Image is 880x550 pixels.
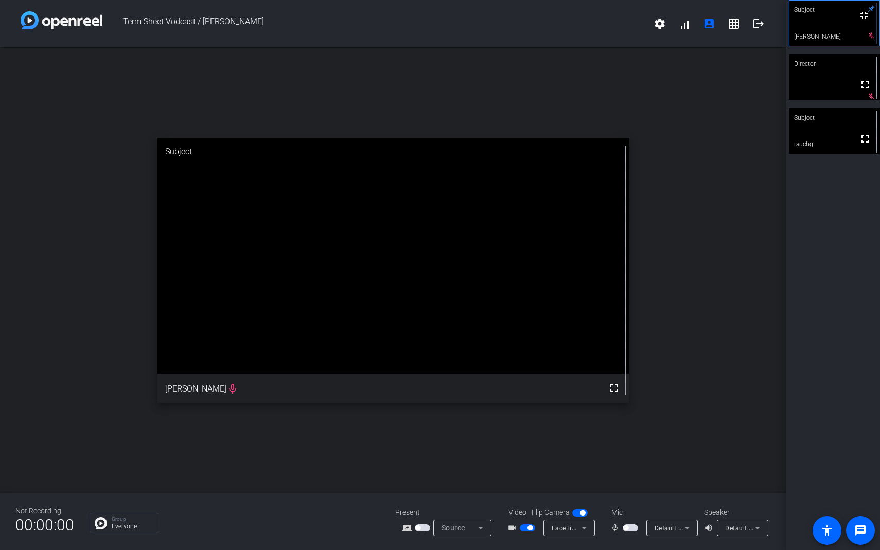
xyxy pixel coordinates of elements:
div: Director [789,54,880,74]
mat-icon: grid_on [728,17,740,30]
mat-icon: fullscreen [608,382,620,394]
div: Subject [157,138,629,166]
p: Everyone [112,523,153,529]
div: Not Recording [15,506,74,517]
mat-icon: message [854,524,867,537]
mat-icon: logout [752,17,765,30]
mat-icon: videocam_outline [507,522,520,534]
mat-icon: fullscreen_exit [858,9,870,22]
span: Flip Camera [532,507,570,518]
mat-icon: fullscreen [859,79,871,91]
mat-icon: accessibility [821,524,833,537]
span: Video [508,507,526,518]
span: Source [442,524,465,532]
p: Group [112,517,153,522]
mat-icon: screen_share_outline [402,522,415,534]
div: Mic [601,507,704,518]
span: 00:00:00 [15,512,74,538]
mat-icon: account_box [703,17,715,30]
img: Chat Icon [95,517,107,529]
mat-icon: fullscreen [859,133,871,145]
mat-icon: settings [654,17,666,30]
button: signal_cellular_alt [672,11,697,36]
span: FaceTime HD Camera (4E23:4E8C) [552,524,657,532]
span: Term Sheet Vodcast / [PERSON_NAME] [102,11,647,36]
div: Present [395,507,498,518]
span: Default - MacBook Air Speakers (Built-in) [725,524,847,532]
img: white-gradient.svg [21,11,102,29]
div: Subject [789,108,880,128]
mat-icon: mic_none [610,522,623,534]
div: Speaker [704,507,766,518]
span: Default - MacBook Air Microphone (Built-in) [655,524,785,532]
mat-icon: volume_up [704,522,716,534]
